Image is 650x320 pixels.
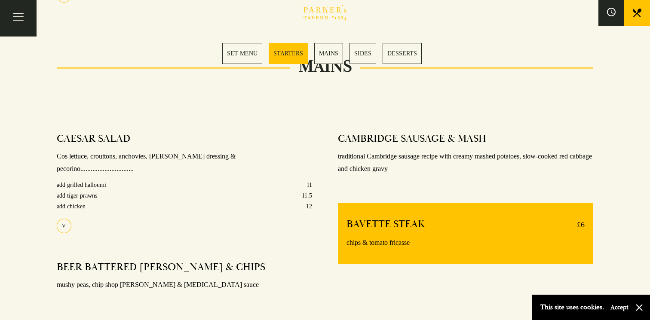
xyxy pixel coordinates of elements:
p: 11.5 [302,190,312,201]
a: 1 / 5 [222,43,262,64]
a: 4 / 5 [350,43,376,64]
p: Cos lettuce, crouttons, anchovies, [PERSON_NAME] dressing & pecorino............................... [57,150,312,175]
h4: CAESAR SALAD [57,132,130,145]
p: traditional Cambridge sausage recipe with creamy mashed potatoes, slow-cooked red cabbage and chi... [338,150,593,175]
a: 2 / 5 [269,43,308,64]
p: 12 [306,201,312,212]
a: 5 / 5 [383,43,422,64]
p: chips & tomato fricasse [346,237,585,249]
h4: BAVETTE STEAK [346,218,425,232]
p: add tiger prawns [57,190,97,201]
button: Close and accept [635,303,644,312]
h4: CAMBRIDGE SAUSAGE & MASH [338,132,486,145]
p: add grilled halloumi [57,180,106,190]
p: This site uses cookies. [540,301,604,314]
p: £6 [568,218,585,232]
p: mushy peas, chip shop [PERSON_NAME] & [MEDICAL_DATA] sauce [57,279,312,291]
h4: BEER BATTERED [PERSON_NAME] & CHIPS [57,261,265,274]
a: 3 / 5 [314,43,343,64]
p: 11 [307,180,312,190]
button: Accept [610,303,629,311]
p: add chicken [57,201,86,212]
div: V [57,219,71,233]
